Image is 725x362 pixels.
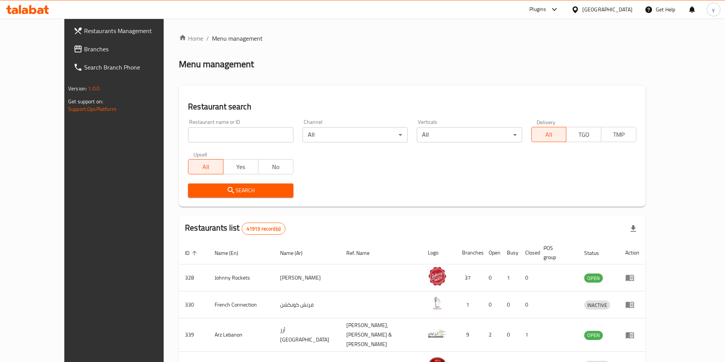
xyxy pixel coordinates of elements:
span: Ref. Name [346,248,379,258]
li: / [206,34,209,43]
img: Johnny Rockets [428,267,447,286]
span: Yes [226,161,255,172]
td: 9 [456,318,483,352]
button: TMP [601,127,636,142]
td: 328 [179,264,209,291]
a: Search Branch Phone [67,58,185,76]
span: Menu management [212,34,263,43]
span: OPEN [584,274,603,283]
button: No [258,159,293,174]
span: OPEN [584,331,603,340]
span: Status [584,248,609,258]
input: Search for restaurant name or ID.. [188,127,293,142]
td: 1 [519,318,537,352]
a: Support.OpsPlatform [68,104,116,114]
span: Search Branch Phone [84,63,179,72]
h2: Menu management [179,58,254,70]
td: [PERSON_NAME],[PERSON_NAME] & [PERSON_NAME] [340,318,422,352]
td: فرنش كونكشن [274,291,340,318]
div: Menu [625,273,639,282]
td: 0 [501,318,519,352]
span: POS group [543,243,569,262]
th: Branches [456,241,483,264]
span: ID [185,248,199,258]
td: 1 [501,264,519,291]
h2: Restaurants list [185,222,285,235]
div: Menu [625,300,639,309]
div: Menu [625,330,639,340]
span: No [261,161,290,172]
a: Branches [67,40,185,58]
img: Arz Lebanon [428,324,447,343]
span: Search [194,186,287,195]
td: 0 [519,264,537,291]
td: 1 [456,291,483,318]
span: Name (Ar) [280,248,312,258]
td: French Connection [209,291,274,318]
span: y [712,5,715,14]
button: Yes [223,159,258,174]
td: Johnny Rockets [209,264,274,291]
th: Busy [501,241,519,264]
td: 37 [456,264,483,291]
label: Delivery [537,119,556,125]
span: Name (En) [215,248,248,258]
td: Arz Lebanon [209,318,274,352]
h2: Restaurant search [188,101,636,112]
a: Restaurants Management [67,22,185,40]
th: Action [619,241,645,264]
td: 330 [179,291,209,318]
img: French Connection [428,294,447,313]
td: 0 [501,291,519,318]
span: INACTIVE [584,301,610,310]
label: Upsell [193,152,207,157]
button: TGO [566,127,601,142]
span: TGO [569,129,598,140]
span: All [191,161,220,172]
td: 0 [483,264,501,291]
div: Total records count [242,223,285,235]
span: All [535,129,564,140]
div: [GEOGRAPHIC_DATA] [582,5,633,14]
td: أرز [GEOGRAPHIC_DATA] [274,318,340,352]
div: All [417,127,522,142]
span: Restaurants Management [84,26,179,35]
span: Get support on: [68,96,103,106]
td: 2 [483,318,501,352]
td: [PERSON_NAME] [274,264,340,291]
th: Open [483,241,501,264]
td: 0 [483,291,501,318]
th: Logo [422,241,456,264]
nav: breadcrumb [179,34,645,43]
div: All [303,127,408,142]
div: Export file [624,220,642,238]
span: 1.0.0 [88,84,100,93]
span: Branches [84,44,179,54]
td: 339 [179,318,209,352]
button: All [531,127,567,142]
button: All [188,159,223,174]
th: Closed [519,241,537,264]
td: 0 [519,291,537,318]
div: Plugins [529,5,546,14]
span: TMP [604,129,633,140]
a: Home [179,34,203,43]
button: Search [188,183,293,198]
span: 41913 record(s) [242,225,285,232]
span: Version: [68,84,87,93]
